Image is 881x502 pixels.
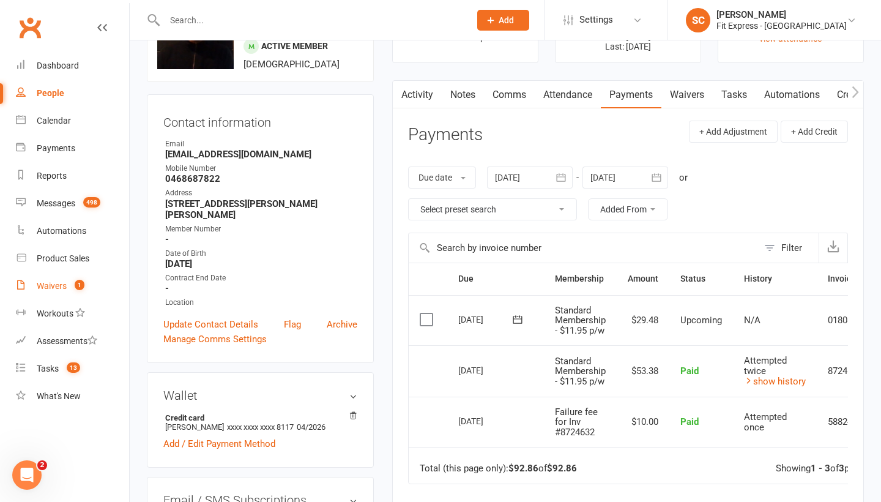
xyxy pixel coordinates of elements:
[420,463,577,474] div: Total (this page only): of
[679,170,688,185] div: or
[83,197,100,208] span: 498
[686,8,710,32] div: SC
[165,149,357,160] strong: [EMAIL_ADDRESS][DOMAIN_NAME]
[75,280,84,290] span: 1
[617,263,669,294] th: Amount
[617,345,669,397] td: $53.38
[37,253,89,263] div: Product Sales
[733,263,817,294] th: History
[165,272,357,284] div: Contract End Date
[16,217,129,245] a: Automations
[555,406,598,438] span: Failure fee for Inv #8724632
[16,135,129,162] a: Payments
[499,15,514,25] span: Add
[37,364,59,373] div: Tasks
[477,10,529,31] button: Add
[567,32,690,51] p: Next: [DATE] Last: [DATE]
[297,422,325,432] span: 04/2026
[680,365,699,376] span: Paid
[165,198,357,220] strong: [STREET_ADDRESS][PERSON_NAME][PERSON_NAME]
[781,121,848,143] button: + Add Credit
[555,356,606,387] span: Standard Membership - $11.95 p/w
[680,315,722,326] span: Upcoming
[442,81,484,109] a: Notes
[165,297,357,309] div: Location
[37,226,86,236] div: Automations
[163,317,258,332] a: Update Contact Details
[535,81,601,109] a: Attendance
[817,295,874,346] td: 0180840
[484,81,535,109] a: Comms
[408,167,476,189] button: Due date
[37,171,67,181] div: Reports
[165,258,357,269] strong: [DATE]
[588,198,668,220] button: Added From
[284,317,301,332] a: Flag
[16,328,129,355] a: Assessments
[617,397,669,448] td: $10.00
[16,190,129,217] a: Messages 498
[165,413,351,422] strong: Credit card
[37,460,47,470] span: 2
[661,81,713,109] a: Waivers
[781,241,802,255] div: Filter
[759,34,822,43] a: view attendance
[165,234,357,245] strong: -
[165,248,357,260] div: Date of Birth
[227,422,294,432] span: xxxx xxxx xxxx 8117
[37,116,71,125] div: Calendar
[689,121,778,143] button: + Add Adjustment
[165,283,357,294] strong: -
[16,272,129,300] a: Waivers 1
[839,463,844,474] strong: 3
[744,315,760,326] span: N/A
[811,463,830,474] strong: 1 - 3
[409,233,758,263] input: Search by invoice number
[37,336,97,346] div: Assessments
[165,173,357,184] strong: 0468687822
[817,263,874,294] th: Invoice #
[716,9,847,20] div: [PERSON_NAME]
[713,81,756,109] a: Tasks
[67,362,80,373] span: 13
[16,300,129,328] a: Workouts
[744,376,806,387] a: show history
[37,143,75,153] div: Payments
[508,463,538,474] strong: $92.86
[408,125,483,144] h3: Payments
[165,138,357,150] div: Email
[458,310,515,329] div: [DATE]
[327,317,357,332] a: Archive
[163,411,357,433] li: [PERSON_NAME]
[555,305,606,336] span: Standard Membership - $11.95 p/w
[165,223,357,235] div: Member Number
[756,81,828,109] a: Automations
[601,81,661,109] a: Payments
[16,107,129,135] a: Calendar
[458,411,515,430] div: [DATE]
[163,436,275,451] a: Add / Edit Payment Method
[547,463,577,474] strong: $92.86
[163,332,267,347] a: Manage Comms Settings
[817,345,874,397] td: 8724632
[447,263,544,294] th: Due
[165,163,357,174] div: Mobile Number
[261,41,328,51] span: Active member
[16,383,129,410] a: What's New
[669,263,733,294] th: Status
[161,12,461,29] input: Search...
[16,245,129,272] a: Product Sales
[744,355,787,376] span: Attempted twice
[579,6,613,34] span: Settings
[744,411,787,433] span: Attempted once
[15,12,45,43] a: Clubworx
[12,460,42,490] iframe: Intercom live chat
[37,281,67,291] div: Waivers
[37,309,73,318] div: Workouts
[37,88,64,98] div: People
[680,416,699,427] span: Paid
[617,295,669,346] td: $29.48
[544,263,617,294] th: Membership
[165,187,357,199] div: Address
[458,361,515,380] div: [DATE]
